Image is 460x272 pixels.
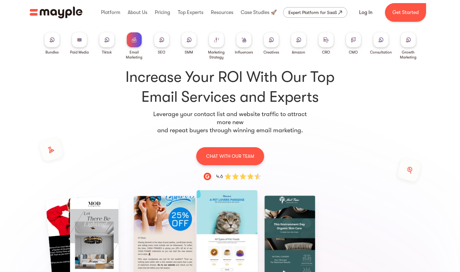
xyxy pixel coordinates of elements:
[385,3,426,22] a: Get Started
[349,50,358,55] div: CMO
[291,32,306,55] a: Amazon
[30,7,83,18] a: home
[263,32,279,55] a: Creatives
[45,50,59,55] div: Bundles
[153,2,172,22] div: Pricing
[154,32,169,55] a: SEO
[322,50,330,55] div: CRO
[288,9,337,16] div: Expert Platform for SaaS
[196,147,264,165] a: CHAT WITH OUR TEAM
[121,67,339,107] h1: Increase Your ROI With Our Top Email Services and Experts
[45,32,59,55] a: Bundles
[70,32,89,55] a: Paid Media
[283,7,347,18] a: Expert Platform for SaaS
[370,50,392,55] div: Consultation
[30,7,83,18] img: Mayple logo
[99,32,114,55] a: Tiktok
[148,110,312,134] p: Leverage your contact list and website traffic to attract more new and repeat buyers through winn...
[176,2,205,22] div: Top Experts
[70,50,89,55] div: Paid Media
[126,2,149,22] div: About Us
[205,50,228,60] div: Marketing Strategy
[158,50,165,55] div: SEO
[206,152,254,160] p: CHAT WITH OUR TEAM
[216,173,223,180] div: 4.6
[209,2,235,22] div: Resources
[292,50,305,55] div: Amazon
[235,50,253,55] div: Influencers
[397,50,420,60] div: Growth Marketing
[370,32,392,55] a: Consultation
[182,32,197,55] a: SMM
[263,50,279,55] div: Creatives
[352,5,380,20] a: Log In
[102,50,112,55] div: Tiktok
[346,32,361,55] a: CMO
[319,32,334,55] a: CRO
[205,32,228,60] a: Marketing Strategy
[99,2,122,22] div: Platform
[185,50,193,55] div: SMM
[235,32,253,55] a: Influencers
[123,32,145,60] a: Email Marketing
[397,32,420,60] a: Growth Marketing
[123,50,145,60] div: Email Marketing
